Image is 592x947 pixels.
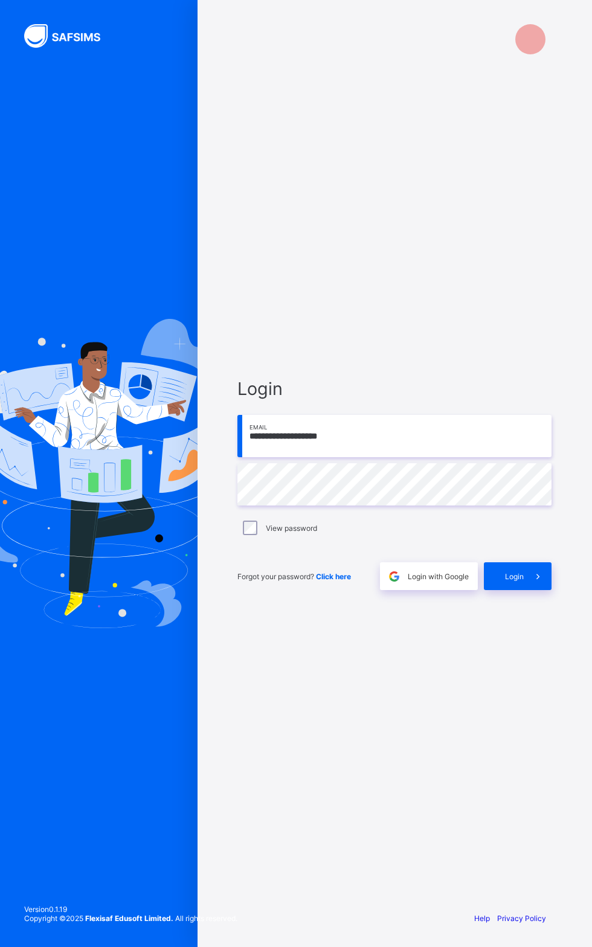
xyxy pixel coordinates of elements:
a: Privacy Policy [497,914,546,923]
span: Login [505,572,524,581]
span: Copyright © 2025 All rights reserved. [24,914,237,923]
span: Version 0.1.19 [24,905,237,914]
img: google.396cfc9801f0270233282035f929180a.svg [387,570,401,583]
a: Click here [316,572,351,581]
span: Login with Google [408,572,469,581]
span: Login [237,378,552,399]
a: Help [474,914,490,923]
span: Forgot your password? [237,572,351,581]
img: SAFSIMS Logo [24,24,115,48]
label: View password [266,524,317,533]
strong: Flexisaf Edusoft Limited. [85,914,173,923]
